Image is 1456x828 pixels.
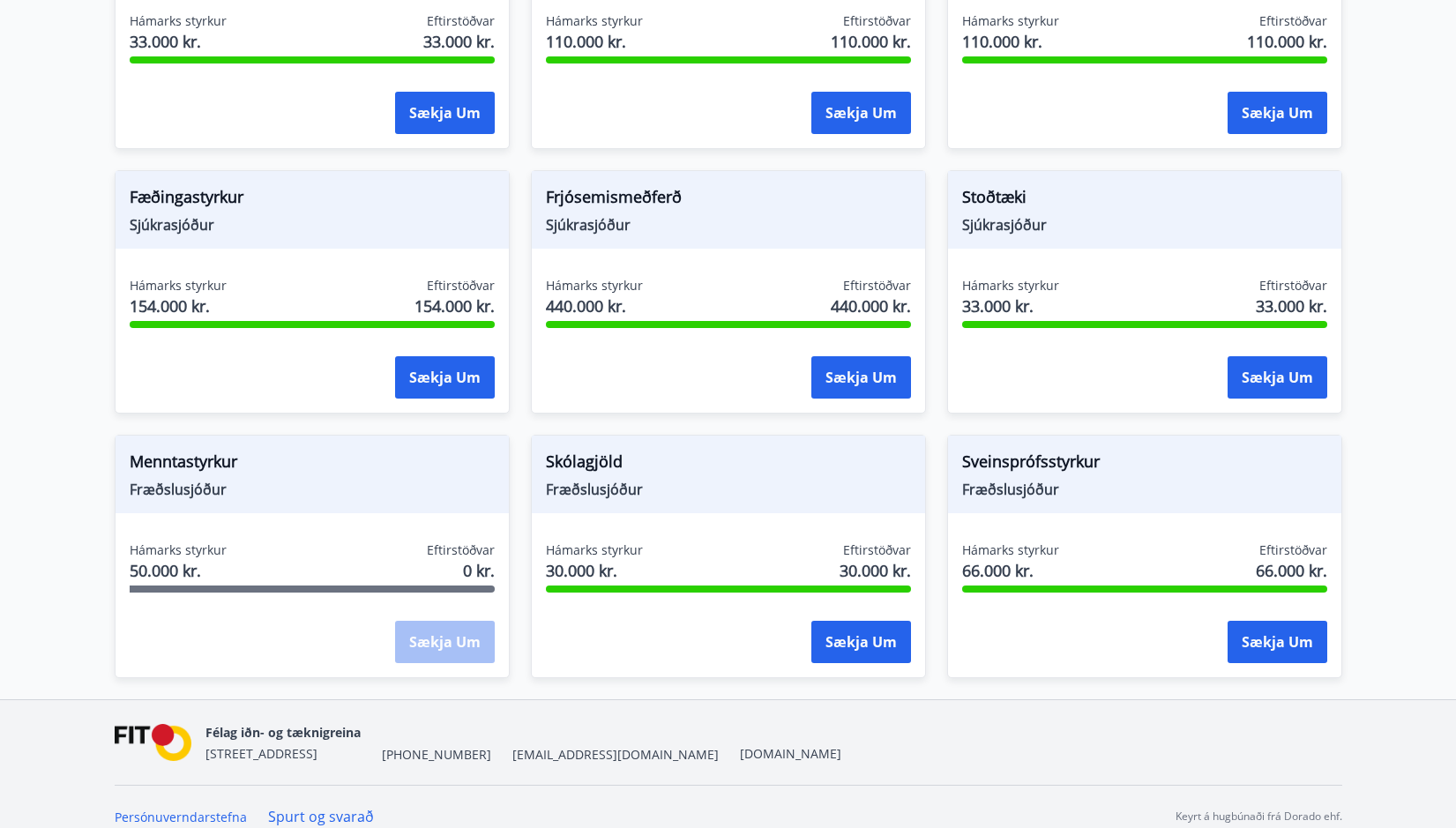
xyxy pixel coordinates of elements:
[130,277,227,295] span: Hámarks styrkur
[546,277,643,295] span: Hámarks styrkur
[130,185,495,215] span: Fæðingastyrkur
[115,809,247,825] a: Persónuverndarstefna
[962,12,1059,30] span: Hámarks styrkur
[1256,295,1327,317] span: 33.000 kr.
[427,277,495,295] span: Eftirstöðvar
[130,295,227,317] span: 154.000 kr.
[1259,277,1327,295] span: Eftirstöðvar
[115,724,192,762] img: FPQVkF9lTnNbbaRSFyT17YYeljoOGk5m51IhT0bO.png
[962,30,1059,53] span: 110.000 kr.
[962,277,1059,295] span: Hámarks styrkur
[463,559,495,582] span: 0 kr.
[843,277,911,295] span: Eftirstöðvar
[546,480,911,499] span: Fræðslusjóður
[130,541,227,559] span: Hámarks styrkur
[395,92,495,134] button: Sækja um
[130,450,495,480] span: Menntastyrkur
[1176,809,1342,824] p: Keyrt á hugbúnaði frá Dorado ehf.
[1228,92,1327,134] button: Sækja um
[811,356,911,399] button: Sækja um
[382,746,491,764] span: [PHONE_NUMBER]
[427,541,495,559] span: Eftirstöðvar
[1259,12,1327,30] span: Eftirstöðvar
[1247,30,1327,53] span: 110.000 kr.
[811,621,911,663] button: Sækja um
[811,92,911,134] button: Sækja um
[512,746,719,764] span: [EMAIL_ADDRESS][DOMAIN_NAME]
[546,541,643,559] span: Hámarks styrkur
[1228,621,1327,663] button: Sækja um
[840,559,911,582] span: 30.000 kr.
[205,745,317,762] span: [STREET_ADDRESS]
[546,295,643,317] span: 440.000 kr.
[843,12,911,30] span: Eftirstöðvar
[1228,356,1327,399] button: Sækja um
[546,185,911,215] span: Frjósemismeðferð
[740,745,841,762] a: [DOMAIN_NAME]
[843,541,911,559] span: Eftirstöðvar
[423,30,495,53] span: 33.000 kr.
[427,12,495,30] span: Eftirstöðvar
[962,215,1327,235] span: Sjúkrasjóður
[546,215,911,235] span: Sjúkrasjóður
[546,12,643,30] span: Hámarks styrkur
[1259,541,1327,559] span: Eftirstöðvar
[205,724,361,741] span: Félag iðn- og tæknigreina
[831,295,911,317] span: 440.000 kr.
[962,185,1327,215] span: Stoðtæki
[962,480,1327,499] span: Fræðslusjóður
[1256,559,1327,582] span: 66.000 kr.
[268,807,374,826] a: Spurt og svarað
[962,295,1059,317] span: 33.000 kr.
[395,356,495,399] button: Sækja um
[130,12,227,30] span: Hámarks styrkur
[130,30,227,53] span: 33.000 kr.
[831,30,911,53] span: 110.000 kr.
[962,559,1059,582] span: 66.000 kr.
[546,559,643,582] span: 30.000 kr.
[546,450,911,480] span: Skólagjöld
[130,559,227,582] span: 50.000 kr.
[130,215,495,235] span: Sjúkrasjóður
[546,30,643,53] span: 110.000 kr.
[962,450,1327,480] span: Sveinsprófsstyrkur
[414,295,495,317] span: 154.000 kr.
[130,480,495,499] span: Fræðslusjóður
[962,541,1059,559] span: Hámarks styrkur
